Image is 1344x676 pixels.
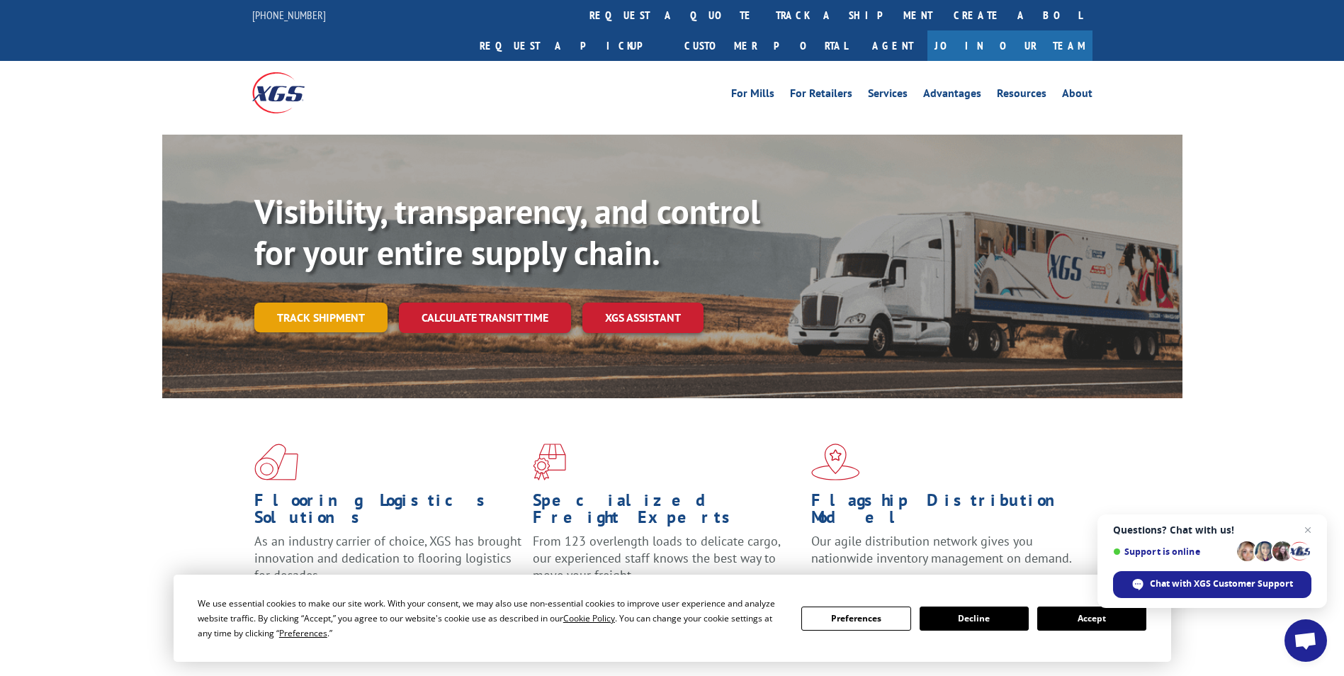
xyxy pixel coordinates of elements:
[1113,524,1311,536] span: Questions? Chat with us!
[1062,88,1092,103] a: About
[582,303,704,333] a: XGS ASSISTANT
[997,88,1046,103] a: Resources
[1113,571,1311,598] span: Chat with XGS Customer Support
[533,444,566,480] img: xgs-icon-focused-on-flooring-red
[811,533,1072,566] span: Our agile distribution network gives you nationwide inventory management on demand.
[254,492,522,533] h1: Flooring Logistics Solutions
[252,8,326,22] a: [PHONE_NUMBER]
[811,492,1079,533] h1: Flagship Distribution Model
[1113,546,1232,557] span: Support is online
[254,533,521,583] span: As an industry carrier of choice, XGS has brought innovation and dedication to flooring logistics...
[1284,619,1327,662] a: Open chat
[811,444,860,480] img: xgs-icon-flagship-distribution-model-red
[923,88,981,103] a: Advantages
[533,533,801,596] p: From 123 overlength loads to delicate cargo, our experienced staff knows the best way to move you...
[920,607,1029,631] button: Decline
[868,88,908,103] a: Services
[563,612,615,624] span: Cookie Policy
[533,492,801,533] h1: Specialized Freight Experts
[254,303,388,332] a: Track shipment
[927,30,1092,61] a: Join Our Team
[399,303,571,333] a: Calculate transit time
[731,88,774,103] a: For Mills
[674,30,858,61] a: Customer Portal
[1037,607,1146,631] button: Accept
[174,575,1171,662] div: Cookie Consent Prompt
[198,596,784,641] div: We use essential cookies to make our site work. With your consent, we may also use non-essential ...
[254,444,298,480] img: xgs-icon-total-supply-chain-intelligence-red
[279,627,327,639] span: Preferences
[790,88,852,103] a: For Retailers
[469,30,674,61] a: Request a pickup
[254,189,760,274] b: Visibility, transparency, and control for your entire supply chain.
[1150,578,1293,590] span: Chat with XGS Customer Support
[858,30,927,61] a: Agent
[801,607,910,631] button: Preferences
